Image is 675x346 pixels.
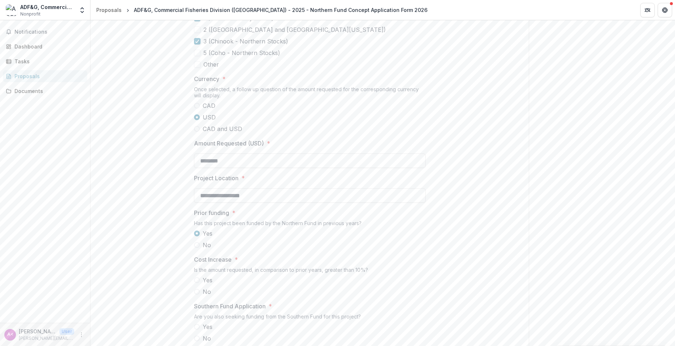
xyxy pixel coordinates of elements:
[20,3,74,11] div: ADF&G, Commercial Fisheries Division ([GEOGRAPHIC_DATA])
[203,276,212,284] span: Yes
[203,287,211,296] span: No
[77,330,86,339] button: More
[203,60,219,69] span: Other
[134,6,427,14] div: ADF&G, Commercial Fisheries Division ([GEOGRAPHIC_DATA]) - 2025 - Northern Fund Concept Applicati...
[194,267,426,276] div: Is the amount requested, in comparison to prior years, greater than 10%?
[77,3,87,17] button: Open entity switcher
[194,302,266,311] p: Southern Fund Application
[14,72,81,80] div: Proposals
[194,208,229,217] p: Prior funding
[203,25,386,34] span: 2 ([GEOGRAPHIC_DATA] and [GEOGRAPHIC_DATA][US_STATE])
[3,55,87,67] a: Tasks
[194,139,264,148] p: Amount Requested (USD)
[203,48,280,57] span: 5 (Coho - Northern Stocks)
[203,322,212,331] span: Yes
[203,113,216,122] span: USD
[194,86,426,101] div: Once selected, a follow up question of the amount requested for the corresponding currency will d...
[3,41,87,52] a: Dashboard
[203,101,215,110] span: CAD
[20,11,41,17] span: Nonprofit
[3,70,87,82] a: Proposals
[203,334,211,343] span: No
[203,229,212,238] span: Yes
[6,4,17,16] img: ADF&G, Commercial Fisheries Division (Juneau)
[14,43,81,50] div: Dashboard
[194,174,239,182] p: Project Location
[640,3,655,17] button: Partners
[194,255,232,264] p: Cost Increase
[19,335,74,342] p: [PERSON_NAME][EMAIL_ADDRESS][PERSON_NAME][US_STATE][DOMAIN_NAME]
[59,328,74,335] p: User
[96,6,122,14] div: Proposals
[194,313,426,322] div: Are you also seeking funding from the Southern Fund for this project?
[194,75,219,83] p: Currency
[203,241,211,249] span: No
[14,87,81,95] div: Documents
[19,328,56,335] p: [PERSON_NAME] <[PERSON_NAME][EMAIL_ADDRESS][PERSON_NAME][US_STATE][DOMAIN_NAME]>
[3,85,87,97] a: Documents
[3,26,87,38] button: Notifications
[658,3,672,17] button: Get Help
[203,125,242,133] span: CAD and USD
[14,29,84,35] span: Notifications
[93,5,430,15] nav: breadcrumb
[93,5,125,15] a: Proposals
[194,220,426,229] div: Has this project been funded by the Northern Fund in previous years?
[7,332,13,337] div: Anne Reynolds-Manney <anne.reynolds-manney@alaska.gov>
[203,37,288,46] span: 3 (Chinook - Northern Stocks)
[14,58,81,65] div: Tasks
